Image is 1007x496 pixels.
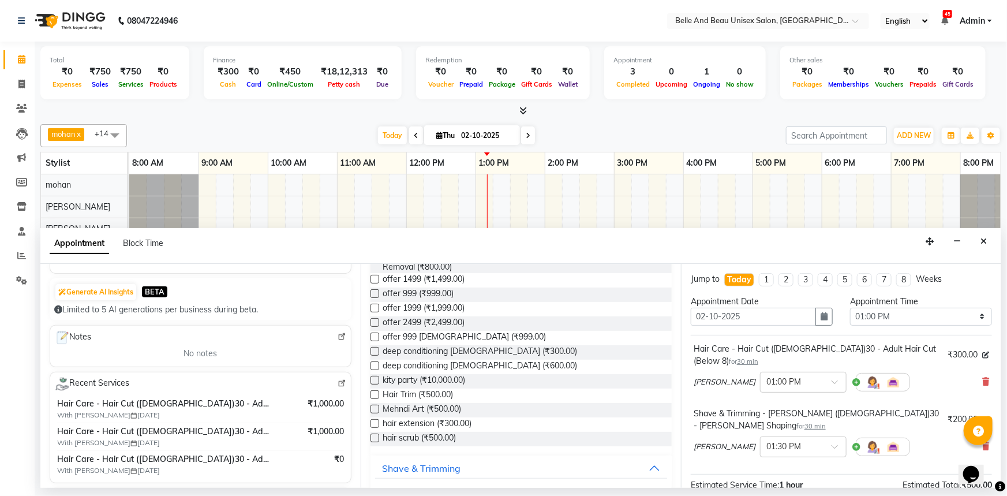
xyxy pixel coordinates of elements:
[690,65,723,79] div: 1
[244,65,264,79] div: ₹0
[325,80,364,88] span: Petty cash
[896,273,911,286] li: 8
[57,410,201,420] span: With [PERSON_NAME] [DATE]
[694,441,755,453] span: [PERSON_NAME]
[57,438,201,448] span: With [PERSON_NAME] [DATE]
[789,80,825,88] span: Packages
[50,55,180,65] div: Total
[694,343,943,367] div: Hair Care - Hair Cut ([DEMOGRAPHIC_DATA])30 - Adult Hair Cut (Below 8)
[825,80,872,88] span: Memberships
[264,80,316,88] span: Online/Custom
[456,65,486,79] div: ₹0
[961,155,997,171] a: 8:00 PM
[383,374,465,389] span: kity party (₹10,000.00)
[308,398,344,410] span: ₹1,000.00
[458,127,515,144] input: 2025-10-02
[425,80,456,88] span: Voucher
[723,65,757,79] div: 0
[518,80,555,88] span: Gift Cards
[55,377,129,391] span: Recent Services
[383,389,453,403] span: Hair Trim (₹500.00)
[796,422,826,430] small: for
[825,65,872,79] div: ₹0
[872,80,907,88] span: Vouchers
[822,155,859,171] a: 6:00 PM
[684,155,720,171] a: 4:00 PM
[51,129,76,139] span: mohan
[729,357,758,366] small: for
[691,273,720,285] div: Jump to
[907,65,939,79] div: ₹0
[653,65,690,79] div: 0
[46,158,70,168] span: Stylist
[939,65,976,79] div: ₹0
[613,65,653,79] div: 3
[89,80,111,88] span: Sales
[407,155,448,171] a: 12:00 PM
[903,480,961,490] span: Estimated Total:
[46,180,71,190] span: mohan
[115,80,147,88] span: Services
[308,426,344,438] span: ₹1,000.00
[55,284,136,300] button: Generate AI Insights
[382,461,461,475] div: Shave & Trimming
[694,376,755,388] span: [PERSON_NAME]
[127,5,178,37] b: 08047224946
[613,80,653,88] span: Completed
[690,80,723,88] span: Ongoing
[897,131,931,140] span: ADD NEW
[753,155,789,171] a: 5:00 PM
[425,55,581,65] div: Redemption
[375,458,667,479] button: Shave & Trimming
[383,288,454,302] span: offer 999 (₹999.00)
[29,5,108,37] img: logo
[433,131,458,140] span: Thu
[123,238,163,248] span: Block Time
[555,65,581,79] div: ₹0
[975,233,992,251] button: Close
[941,16,948,26] a: 45
[456,80,486,88] span: Prepaid
[184,348,217,360] span: No notes
[518,65,555,79] div: ₹0
[691,308,816,326] input: yyyy-mm-dd
[789,65,825,79] div: ₹0
[653,80,690,88] span: Upcoming
[759,273,774,286] li: 1
[737,357,758,366] span: 30 min
[727,274,751,286] div: Today
[50,65,85,79] div: ₹0
[147,80,180,88] span: Products
[383,302,465,316] span: offer 1999 (₹1,999.00)
[837,273,852,286] li: 5
[982,352,989,359] i: Edit price
[383,417,471,432] span: hair extension (₹300.00)
[778,273,793,286] li: 2
[948,349,978,361] span: ₹300.00
[857,273,872,286] li: 6
[545,155,582,171] a: 2:00 PM
[95,129,117,138] span: +14
[383,403,461,417] span: Mehndi Art (₹500.00)
[244,80,264,88] span: Card
[786,126,887,144] input: Search Appointment
[129,155,166,171] a: 8:00 AM
[46,223,110,234] span: [PERSON_NAME]
[779,480,803,490] span: 1 hour
[850,296,992,308] div: Appointment Time
[50,233,109,254] span: Appointment
[789,55,976,65] div: Other sales
[213,65,244,79] div: ₹300
[960,15,985,27] span: Admin
[894,128,934,144] button: ADD NEW
[694,408,943,432] div: Shave & Trimming - [PERSON_NAME] ([DEMOGRAPHIC_DATA])30 - [PERSON_NAME] Shaping
[818,273,833,286] li: 4
[866,440,879,454] img: Hairdresser.png
[199,155,236,171] a: 9:00 AM
[691,480,779,490] span: Estimated Service Time:
[218,80,239,88] span: Cash
[57,398,272,410] span: Hair Care - Hair Cut ([DEMOGRAPHIC_DATA])30 - Adult Hair Cut (Below 8),Shave & Trimming - [PERSON...
[147,65,180,79] div: ₹0
[378,126,407,144] span: Today
[892,155,928,171] a: 7:00 PM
